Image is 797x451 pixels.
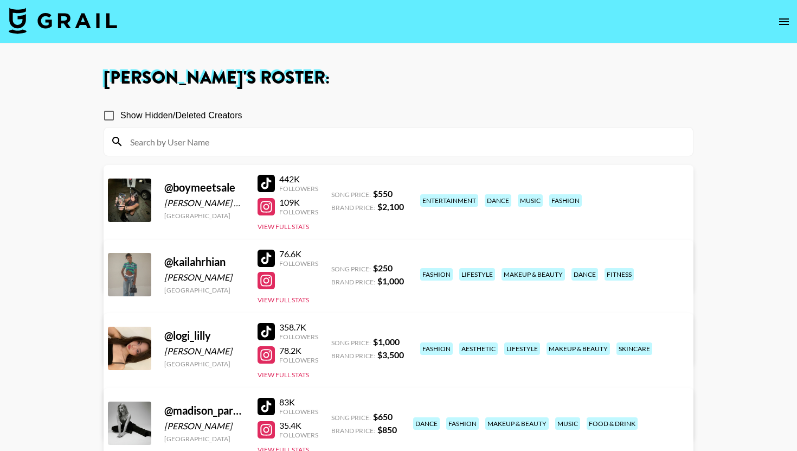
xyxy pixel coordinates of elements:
div: food & drink [587,417,638,430]
div: makeup & beauty [485,417,549,430]
div: [PERSON_NAME] [164,421,245,431]
strong: $ 850 [377,424,397,435]
div: music [518,194,543,207]
div: [GEOGRAPHIC_DATA] [164,286,245,294]
strong: $ 550 [373,188,393,199]
div: lifestyle [504,342,540,355]
div: [GEOGRAPHIC_DATA] [164,360,245,368]
button: open drawer [773,11,795,33]
div: makeup & beauty [547,342,610,355]
div: 78.2K [279,345,318,356]
strong: $ 3,500 [377,350,404,360]
span: Song Price: [331,190,371,199]
div: @ logi_lilly [164,329,245,342]
div: Followers [279,408,318,416]
div: 109K [279,197,318,208]
div: [GEOGRAPHIC_DATA] [164,435,245,443]
div: [PERSON_NAME] [164,272,245,283]
div: @ boymeetsale [164,181,245,194]
span: Show Hidden/Deleted Creators [120,109,242,122]
div: 358.7K [279,322,318,333]
div: Followers [279,431,318,439]
div: @ madison_parkinson1 [164,404,245,417]
div: [GEOGRAPHIC_DATA] [164,212,245,220]
span: Brand Price: [331,278,375,286]
span: Brand Price: [331,427,375,435]
strong: $ 650 [373,411,393,422]
h1: [PERSON_NAME] 's Roster: [104,69,693,87]
div: Followers [279,333,318,341]
input: Search by User Name [124,133,686,150]
button: View Full Stats [258,223,309,231]
div: 35.4K [279,420,318,431]
img: Grail Talent [9,8,117,34]
div: fitness [605,268,634,281]
strong: $ 1,000 [373,336,400,347]
span: Brand Price: [331,352,375,360]
div: @ kailahrhian [164,255,245,269]
div: fashion [420,342,453,355]
strong: $ 250 [373,263,393,273]
strong: $ 1,000 [377,276,404,286]
div: 83K [279,397,318,408]
div: skincare [616,342,652,355]
div: dance [413,417,440,430]
strong: $ 2,100 [377,201,404,212]
div: fashion [549,194,582,207]
div: aesthetic [459,342,498,355]
div: makeup & beauty [502,268,565,281]
div: music [555,417,580,430]
div: Followers [279,356,318,364]
div: Followers [279,259,318,268]
div: [PERSON_NAME] de [PERSON_NAME] [164,198,245,208]
span: Song Price: [331,265,371,273]
span: Brand Price: [331,204,375,212]
div: fashion [420,268,453,281]
span: Song Price: [331,339,371,347]
div: dance [485,194,511,207]
div: Followers [279,208,318,216]
div: 76.6K [279,249,318,259]
div: [PERSON_NAME] [164,346,245,357]
button: View Full Stats [258,296,309,304]
div: fashion [446,417,479,430]
div: entertainment [420,194,478,207]
div: dance [571,268,598,281]
div: 442K [279,174,318,185]
span: Song Price: [331,414,371,422]
div: lifestyle [459,268,495,281]
button: View Full Stats [258,371,309,379]
div: Followers [279,185,318,193]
